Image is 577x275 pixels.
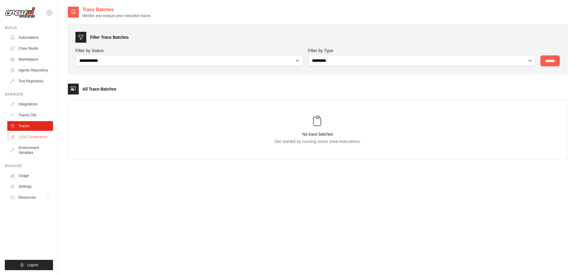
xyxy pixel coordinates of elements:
[75,48,303,54] label: Filter by Status
[7,76,53,86] a: Tool Repository
[90,34,128,40] h3: Filter Trace Batches
[8,132,54,142] a: LLM Connections
[7,143,53,157] a: Environment Variables
[68,138,567,144] p: Get started by running some crew executions.
[68,131,567,137] h3: No trace batches
[5,164,53,168] div: Manage
[5,7,35,18] img: Logo
[18,195,36,200] span: Resources
[5,92,53,97] div: Operate
[5,260,53,270] button: Logout
[7,33,53,42] a: Automations
[7,193,53,202] button: Resources
[82,6,151,13] h2: Trace Batches
[308,48,536,54] label: Filter by Type
[7,55,53,64] a: Marketplace
[7,121,53,131] a: Traces
[5,25,53,30] div: Build
[7,182,53,191] a: Settings
[7,44,53,53] a: Crew Studio
[82,13,151,18] p: Monitor and analyze your execution traces
[7,110,53,120] a: Traces Old
[27,263,38,267] span: Logout
[7,171,53,181] a: Usage
[7,99,53,109] a: Integrations
[7,65,53,75] a: Agents Repository
[82,86,116,92] h3: All Trace Batches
